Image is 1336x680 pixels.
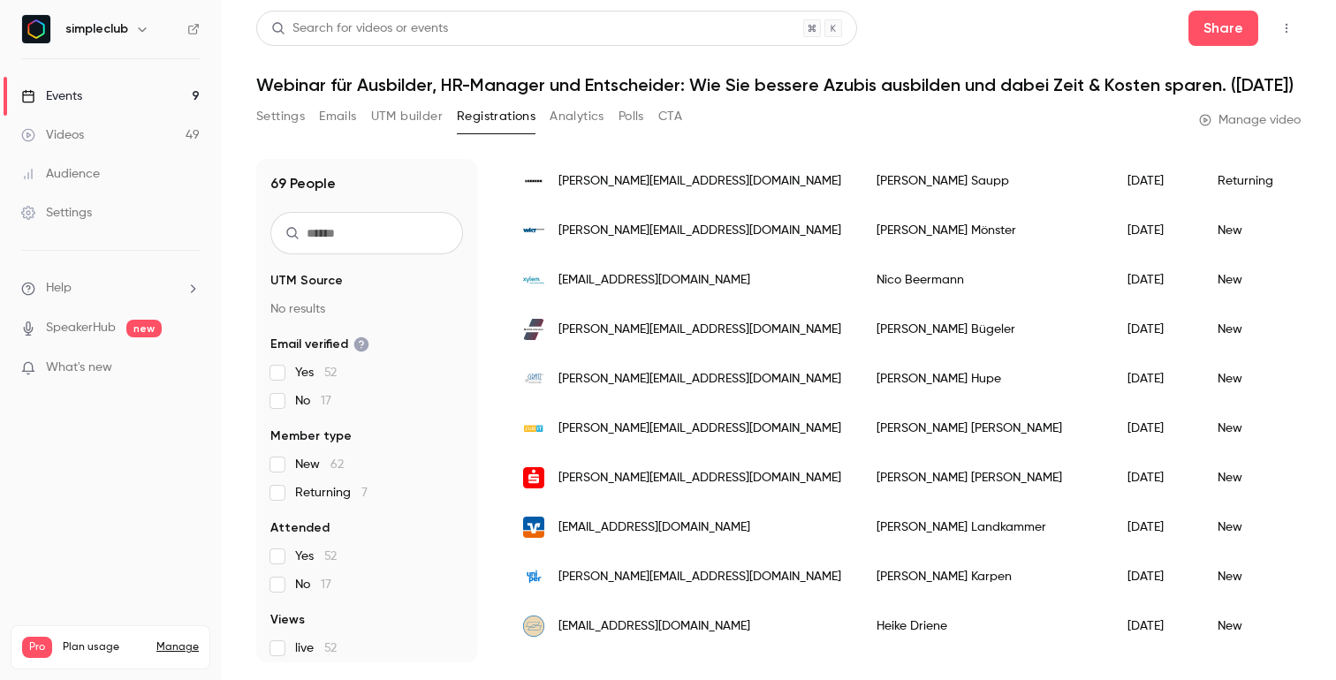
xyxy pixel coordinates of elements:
div: [PERSON_NAME] Landkammer [859,502,1110,552]
div: [DATE] [1110,206,1200,255]
div: [PERSON_NAME] Saupp [859,156,1110,206]
span: [EMAIL_ADDRESS][DOMAIN_NAME] [558,617,750,636]
img: xylem.com [523,269,544,291]
div: Audience [21,165,100,183]
div: New [1200,552,1311,601]
span: No [295,576,331,593]
div: New [1200,206,1311,255]
div: [DATE] [1110,404,1200,453]
li: help-dropdown-opener [21,279,200,298]
span: [PERSON_NAME][EMAIL_ADDRESS][DOMAIN_NAME] [558,419,841,438]
button: Registrations [457,102,535,131]
div: Heike Driene [859,601,1110,651]
span: 52 [324,642,337,654]
div: Returning [1200,156,1311,206]
span: [EMAIL_ADDRESS][DOMAIN_NAME] [558,518,750,537]
img: lewa-attendorn.com [523,319,544,340]
span: [PERSON_NAME][EMAIL_ADDRESS][DOMAIN_NAME] [558,172,841,191]
button: CTA [658,102,682,131]
span: live [295,639,337,657]
div: [DATE] [1110,453,1200,502]
div: [PERSON_NAME] Hupe [859,354,1110,404]
span: Yes [295,364,337,382]
div: [PERSON_NAME] Bügeler [859,305,1110,354]
div: New [1200,255,1311,305]
img: sparkasse-ffb.de [523,467,544,488]
span: 62 [330,458,344,471]
h1: 69 People [270,173,336,194]
button: Polls [619,102,644,131]
span: No [295,392,331,410]
span: [EMAIL_ADDRESS][DOMAIN_NAME] [558,271,750,290]
button: Share [1188,11,1258,46]
a: Manage [156,640,199,654]
div: [PERSON_NAME] Karpen [859,552,1110,601]
div: [DATE] [1110,156,1200,206]
div: Search for videos or events [271,19,448,38]
img: wkt-group.com [523,220,544,241]
h1: Webinar für Ausbilder, HR-Manager und Entscheider: Wie Sie bessere Azubis ausbilden und dabei Zei... [256,74,1301,95]
span: [PERSON_NAME][EMAIL_ADDRESS][DOMAIN_NAME] [558,370,841,389]
div: Videos [21,126,84,144]
span: Help [46,279,72,298]
span: 52 [324,366,337,379]
span: 17 [321,395,331,407]
span: [PERSON_NAME][EMAIL_ADDRESS][DOMAIN_NAME] [558,321,841,339]
div: New [1200,502,1311,552]
img: simpleclub [22,15,50,43]
div: [DATE] [1110,255,1200,305]
div: Events [21,87,82,105]
div: [PERSON_NAME] [PERSON_NAME] [859,404,1110,453]
span: Email verified [270,336,369,353]
div: [DATE] [1110,601,1200,651]
div: New [1200,453,1311,502]
span: 7 [361,487,368,499]
span: What's new [46,359,112,377]
span: new [126,320,162,337]
div: New [1200,404,1311,453]
div: New [1200,305,1311,354]
div: New [1200,601,1311,651]
a: SpeakerHub [46,319,116,337]
img: nagel-group.com [523,616,544,637]
img: zubit.de [523,418,544,439]
div: [DATE] [1110,552,1200,601]
img: gratz.de [523,368,544,389]
button: Analytics [550,102,604,131]
img: vrbank-ellwangen.de [523,517,544,538]
div: [DATE] [1110,305,1200,354]
div: [PERSON_NAME] [PERSON_NAME] [859,453,1110,502]
span: UTM Source [270,272,343,290]
a: Manage video [1199,111,1301,129]
span: [PERSON_NAME][EMAIL_ADDRESS][DOMAIN_NAME] [558,568,841,586]
iframe: Noticeable Trigger [178,360,200,376]
p: No results [270,300,463,318]
div: [DATE] [1110,354,1200,404]
div: [PERSON_NAME] Mönster [859,206,1110,255]
span: Attended [270,519,330,537]
span: Returning [295,484,368,502]
span: 17 [321,578,331,591]
span: Member type [270,427,352,445]
button: Settings [256,102,305,131]
button: UTM builder [371,102,443,131]
span: [PERSON_NAME][EMAIL_ADDRESS][DOMAIN_NAME] [558,222,841,240]
span: Plan usage [63,640,146,654]
span: 52 [324,550,337,563]
span: Pro [22,637,52,658]
div: Settings [21,204,92,222]
button: Emails [319,102,356,131]
div: New [1200,354,1311,404]
span: New [295,456,344,473]
span: Yes [295,548,337,565]
img: liebherr.com [523,170,544,192]
img: uniper.energy [523,566,544,587]
span: Views [270,611,305,629]
h6: simpleclub [65,20,128,38]
div: [DATE] [1110,502,1200,552]
span: [PERSON_NAME][EMAIL_ADDRESS][DOMAIN_NAME] [558,469,841,487]
div: Nico Beermann [859,255,1110,305]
